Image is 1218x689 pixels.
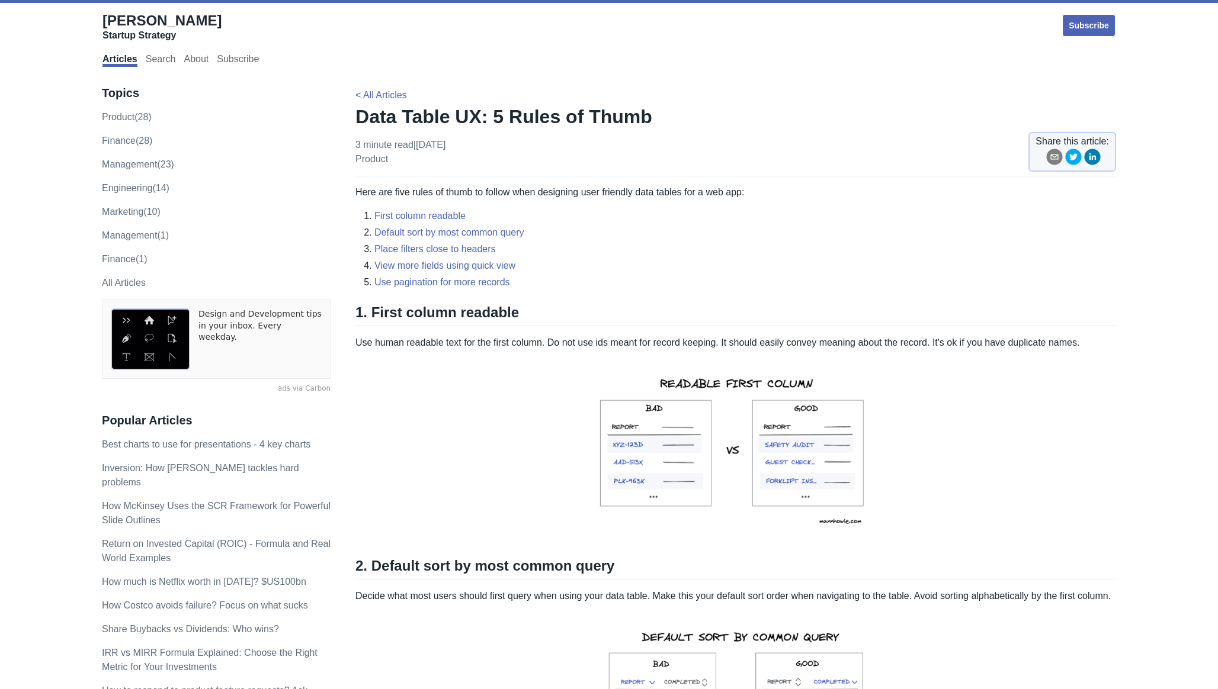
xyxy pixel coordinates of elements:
[102,539,331,563] a: Return on Invested Capital (ROIC) - Formula and Real World Examples
[102,207,161,217] a: marketing(10)
[355,185,1116,199] p: Here are five rules of thumb to follow when designing user friendly data tables for a web app:
[102,54,137,67] a: Articles
[102,30,222,41] div: Startup Strategy
[102,12,222,28] span: [PERSON_NAME]
[1084,149,1101,169] button: linkedin
[355,557,1116,579] h2: 2. Default sort by most common query
[374,244,496,254] a: Place filters close to headers
[1036,134,1109,149] span: Share this article:
[1046,149,1063,169] button: email
[146,54,176,67] a: Search
[355,304,1116,326] h2: 1. First column readable
[217,54,259,67] a: Subscribe
[102,183,169,193] a: engineering(14)
[355,589,1116,603] p: Decide what most users should first query when using your data table. Make this your default sort...
[111,308,190,370] img: ads via Carbon
[374,227,524,237] a: Default sort by most common query
[102,384,331,394] a: ads via Carbon
[102,463,299,487] a: Inversion: How [PERSON_NAME] tackles hard problems
[102,254,147,264] a: Finance(1)
[374,211,466,221] a: First column readable
[102,278,146,288] a: All Articles
[102,501,331,525] a: How McKinsey Uses the SCR Framework for Powerful Slide Outlines
[102,86,331,101] h3: Topics
[1062,14,1116,37] a: Subscribe
[102,600,308,610] a: How Costco avoids failure? Focus on what sucks
[102,230,169,240] a: Management(1)
[198,308,322,370] a: Design and Development tips in your inbox. Every weekday.
[374,260,515,271] a: View more fields using quick view
[374,277,510,287] a: Use pagination for more records
[580,359,892,543] img: readable first column
[355,138,445,166] p: 3 minute read | [DATE]
[184,54,209,67] a: About
[102,624,279,634] a: Share Buybacks vs Dividends: Who wins?
[355,336,1116,350] p: Use human readable text for the first column. Do not use ids meant for record keeping. It should ...
[102,577,306,587] a: How much is Netflix worth in [DATE]? $US100bn
[1065,149,1082,169] button: twitter
[102,413,331,428] h3: Popular Articles
[102,439,310,449] a: Best charts to use for presentations - 4 key charts
[355,105,1116,128] h1: Data Table UX: 5 Rules of Thumb
[102,12,222,41] a: [PERSON_NAME]Startup Strategy
[102,136,152,146] a: finance(28)
[102,112,152,122] a: product(28)
[102,159,174,169] a: management(23)
[355,90,407,100] a: < All Articles
[355,154,388,164] a: product
[102,648,318,672] a: IRR vs MIRR Formula Explained: Choose the Right Metric for Your Investments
